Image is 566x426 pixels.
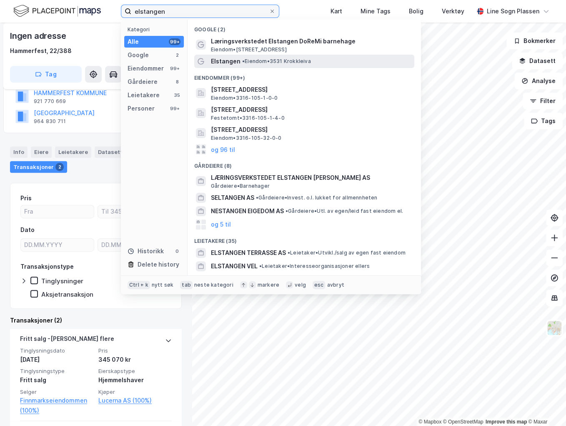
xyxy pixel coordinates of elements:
div: Transaksjonstype [20,262,74,272]
button: Tags [524,113,563,129]
input: Fra [21,205,94,218]
span: • [242,58,245,64]
div: 2 [55,163,64,171]
span: Elstangen [211,56,240,66]
span: NESTANGEN EIGEDOM AS [211,206,284,216]
a: Mapbox [418,419,441,425]
span: Kjøper [98,388,172,396]
img: Z [546,320,562,336]
span: LÆRINGSVERKSTEDET ELSTANGEN [PERSON_NAME] AS [211,173,411,183]
div: Line Sogn Plassen [487,6,539,16]
span: • [259,263,262,269]
span: Leietaker • Utvikl./salg av egen fast eiendom [288,250,406,256]
span: [STREET_ADDRESS] [211,125,411,135]
div: Datasett [95,146,126,157]
div: Gårdeiere [128,77,158,87]
div: Kategori [128,26,184,33]
span: Eierskapstype [98,368,172,375]
div: Kart [331,6,342,16]
div: Leietakere (35) [188,231,421,246]
div: avbryt [327,282,344,288]
div: Hjemmelshaver [98,375,172,385]
span: Eiendom • 3531 Krokkleiva [242,58,311,65]
span: Gårdeiere • Invest. o.l. lukket for allmennheten [256,194,377,201]
div: Hammerfest, 22/388 [10,46,72,56]
div: [DATE] [20,355,93,365]
span: Læringsverkstedet Elstangen DoReMi barnehage [211,36,411,46]
button: og 5 til [211,219,231,229]
div: 99+ [169,105,180,112]
span: Eiendom • 3316-105-32-0-0 [211,135,282,141]
div: Gårdeiere (8) [188,156,421,171]
input: Til 345070 [98,205,171,218]
span: • [256,194,258,201]
div: Delete history [138,260,179,270]
div: Verktøy [442,6,464,16]
span: [STREET_ADDRESS] [211,85,411,95]
div: Eiere [31,146,52,157]
div: Personer [128,103,155,113]
span: Tinglysningsdato [20,347,93,354]
div: Alle [128,37,139,47]
button: og 96 til [211,144,235,154]
button: Datasett [512,53,563,69]
input: DD.MM.YYYY [98,239,171,251]
div: 99+ [169,38,180,45]
div: 35 [174,92,180,98]
button: Bokmerker [506,33,563,49]
div: Transaksjoner [10,161,67,173]
img: logo.f888ab2527a4732fd821a326f86c7f29.svg [13,4,101,18]
div: Info [10,146,28,157]
div: Leietakere [55,146,91,157]
span: ELSTANGEN TERRASSE AS [211,248,286,258]
div: Mine Tags [361,6,391,16]
a: Finnmarkseiendommen (100%) [20,396,93,416]
div: 921 770 669 [34,98,66,105]
div: Fritt salg [20,375,93,385]
button: Tag [10,66,82,83]
div: esc [313,281,326,289]
div: Dato [20,225,35,235]
button: Analyse [514,73,563,89]
div: Eiendommer [128,63,164,73]
a: Lucerna AS (100%) [98,396,172,406]
span: Eiendom • 3316-105-1-0-0 [211,95,278,101]
span: LÆRINGSVERKSTEDET ELSTANGEN [PERSON_NAME] AS [211,275,411,285]
div: markere [258,282,279,288]
span: Tinglysningstype [20,368,93,375]
span: Leietaker • Interesseorganisasjoner ellers [259,263,370,270]
div: Tinglysninger [41,277,83,285]
a: OpenStreetMap [443,419,483,425]
div: 99+ [169,65,180,72]
button: Filter [523,93,563,109]
div: 8 [174,78,180,85]
span: SELTANGEN AS [211,193,254,203]
div: Ctrl + k [128,281,150,289]
div: 2 [174,52,180,58]
input: Søk på adresse, matrikkel, gårdeiere, leietakere eller personer [131,5,269,18]
span: ELSTANGEN VEL [211,261,258,271]
div: Kontrollprogram for chat [524,386,566,426]
span: Eiendom • [STREET_ADDRESS] [211,46,287,53]
div: Bolig [409,6,423,16]
div: Fritt salg - [PERSON_NAME] flere [20,334,114,347]
div: Ingen adresse [10,29,68,43]
div: nytt søk [152,282,174,288]
div: Pris [20,193,32,203]
span: Festetomt • 3316-105-1-4-0 [211,115,285,121]
span: [STREET_ADDRESS] [211,105,411,115]
div: Google [128,50,149,60]
div: 964 830 711 [34,118,66,125]
div: neste kategori [194,282,233,288]
span: Gårdeiere • Utl. av egen/leid fast eiendom el. [286,208,403,214]
a: Improve this map [486,419,527,425]
div: Google (2) [188,20,421,35]
div: tab [180,281,193,289]
span: Gårdeiere • Barnehager [211,183,270,189]
div: 0 [174,248,180,255]
span: Pris [98,347,172,354]
iframe: Chat Widget [524,386,566,426]
div: Historikk [128,246,164,256]
div: Aksjetransaksjon [41,290,93,298]
span: • [288,250,290,256]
